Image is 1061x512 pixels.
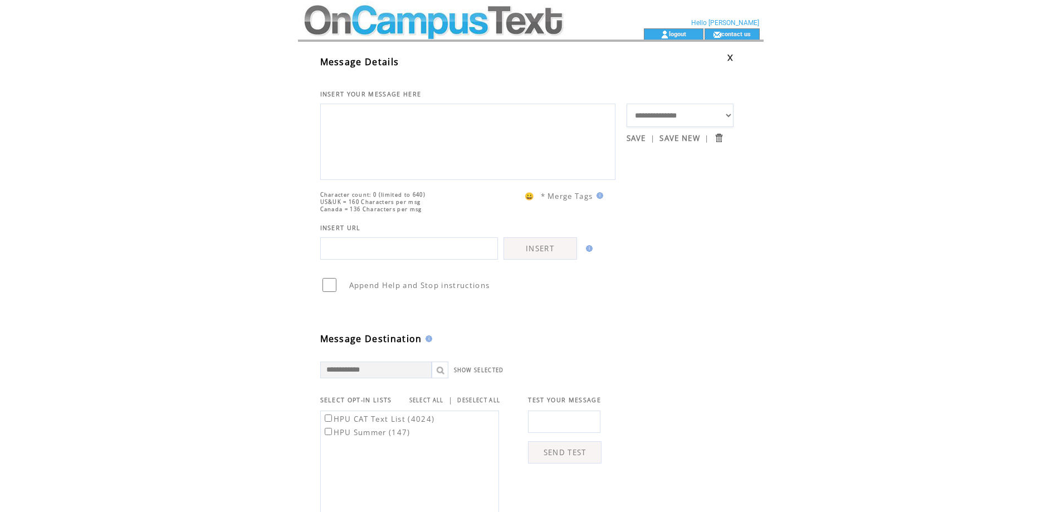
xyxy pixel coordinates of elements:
[320,206,422,213] span: Canada = 136 Characters per msg
[583,245,593,252] img: help.gif
[691,19,759,27] span: Hello [PERSON_NAME]
[705,133,709,143] span: |
[457,397,500,404] a: DESELECT ALL
[669,30,686,37] a: logout
[320,90,422,98] span: INSERT YOUR MESSAGE HERE
[713,133,724,143] input: Submit
[322,414,435,424] label: HPU CAT Text List (4024)
[422,335,432,342] img: help.gif
[651,133,655,143] span: |
[593,192,603,199] img: help.gif
[320,333,422,345] span: Message Destination
[320,224,361,232] span: INSERT URL
[454,367,504,374] a: SHOW SELECTED
[409,397,444,404] a: SELECT ALL
[659,133,700,143] a: SAVE NEW
[503,237,577,260] a: INSERT
[525,191,535,201] span: 😀
[713,30,721,39] img: contact_us_icon.gif
[528,441,602,464] a: SEND TEST
[661,30,669,39] img: account_icon.gif
[721,30,751,37] a: contact us
[325,415,332,422] input: HPU CAT Text List (4024)
[528,396,601,404] span: TEST YOUR MESSAGE
[325,428,332,435] input: HPU Summer (147)
[448,395,453,405] span: |
[322,427,410,437] label: HPU Summer (147)
[349,280,490,290] span: Append Help and Stop instructions
[320,198,421,206] span: US&UK = 160 Characters per msg
[627,133,646,143] a: SAVE
[541,191,593,201] span: * Merge Tags
[320,191,426,198] span: Character count: 0 (limited to 640)
[320,56,399,68] span: Message Details
[320,396,392,404] span: SELECT OPT-IN LISTS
